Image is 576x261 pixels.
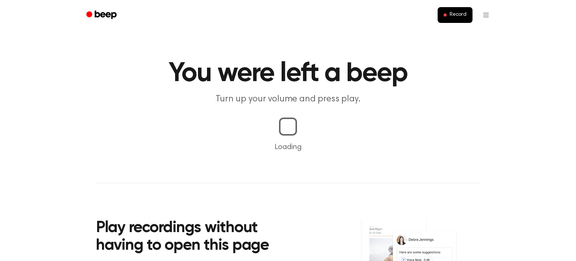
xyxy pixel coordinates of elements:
button: Open menu [477,6,495,24]
p: Turn up your volume and press play. [144,93,432,106]
a: Beep [81,8,123,23]
button: Record [438,7,472,23]
h1: You were left a beep [96,60,480,87]
p: Loading [9,142,567,153]
span: Record [450,12,466,18]
h2: Play recordings without having to open this page [96,219,298,255]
